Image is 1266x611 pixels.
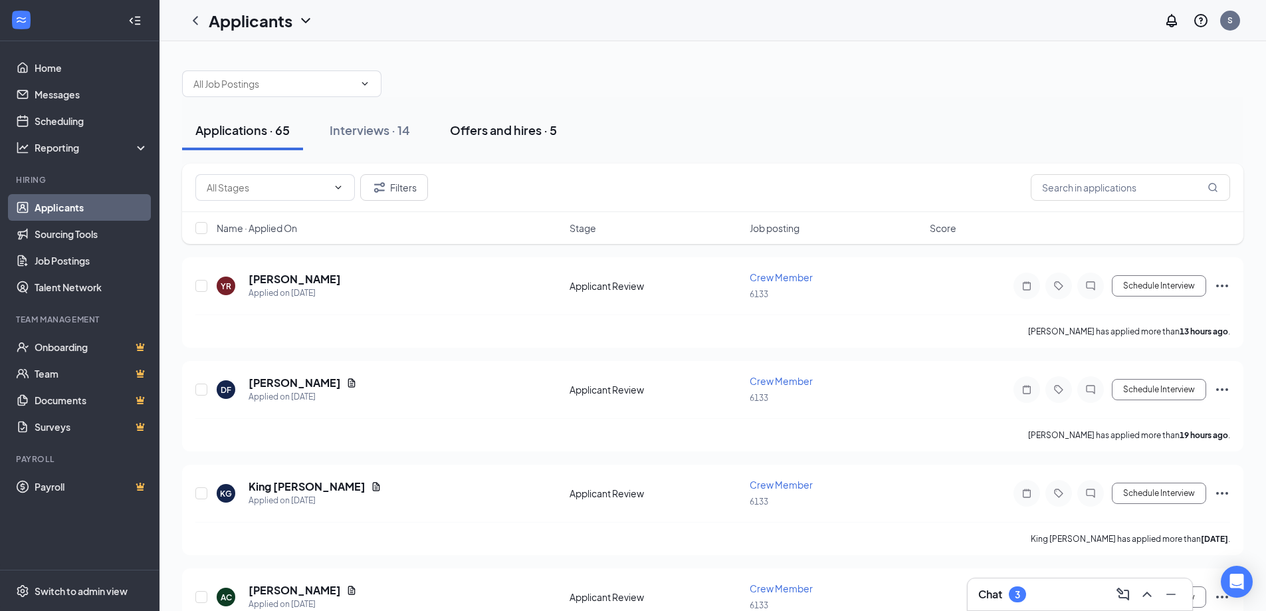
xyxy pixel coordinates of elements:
span: Crew Member [750,271,813,283]
span: Crew Member [750,375,813,387]
b: [DATE] [1201,534,1228,544]
a: OnboardingCrown [35,334,148,360]
span: 6133 [750,393,768,403]
div: DF [221,384,231,396]
a: Job Postings [35,247,148,274]
svg: ChevronDown [360,78,370,89]
div: Applied on [DATE] [249,598,357,611]
b: 19 hours ago [1180,430,1228,440]
a: Talent Network [35,274,148,301]
div: Team Management [16,314,146,325]
svg: Document [371,481,381,492]
button: Schedule Interview [1112,483,1206,504]
svg: Filter [371,180,387,195]
svg: Collapse [128,14,142,27]
a: Applicants [35,194,148,221]
button: Schedule Interview [1112,275,1206,297]
span: 6133 [750,289,768,299]
svg: WorkstreamLogo [15,13,28,27]
a: SurveysCrown [35,414,148,440]
svg: Settings [16,584,29,598]
h5: King [PERSON_NAME] [249,479,366,494]
div: Hiring [16,174,146,185]
svg: Ellipses [1214,589,1230,605]
button: ChevronUp [1136,584,1158,605]
a: Messages [35,81,148,108]
div: Open Intercom Messenger [1221,566,1253,598]
svg: MagnifyingGlass [1208,182,1218,193]
h5: [PERSON_NAME] [249,583,341,598]
p: [PERSON_NAME] has applied more than . [1028,326,1230,337]
svg: Note [1019,384,1035,395]
h5: [PERSON_NAME] [249,376,341,390]
svg: ChatInactive [1083,281,1099,291]
span: Score [930,221,956,235]
svg: Ellipses [1214,485,1230,501]
a: Sourcing Tools [35,221,148,247]
div: Switch to admin view [35,584,128,598]
svg: Minimize [1163,586,1179,602]
svg: Analysis [16,141,29,154]
svg: ChevronUp [1139,586,1155,602]
div: Applicant Review [570,383,742,396]
span: Name · Applied On [217,221,297,235]
svg: Ellipses [1214,278,1230,294]
div: Offers and hires · 5 [450,122,557,138]
a: PayrollCrown [35,473,148,500]
div: Applicant Review [570,487,742,500]
button: ComposeMessage [1112,584,1134,605]
h5: [PERSON_NAME] [249,272,341,287]
div: 3 [1015,589,1020,600]
svg: ChevronDown [298,13,314,29]
a: DocumentsCrown [35,387,148,414]
svg: ComposeMessage [1115,586,1131,602]
h3: Chat [978,587,1002,602]
a: Home [35,55,148,81]
h1: Applicants [209,9,292,32]
svg: Note [1019,281,1035,291]
div: Applied on [DATE] [249,494,381,507]
span: 6133 [750,600,768,610]
div: Reporting [35,141,149,154]
input: All Job Postings [193,76,354,91]
p: King [PERSON_NAME] has applied more than . [1031,533,1230,545]
svg: Document [346,378,357,388]
span: Crew Member [750,582,813,594]
div: Payroll [16,453,146,465]
div: AC [221,592,232,603]
div: Applications · 65 [195,122,290,138]
input: All Stages [207,180,328,195]
svg: Notifications [1164,13,1180,29]
button: Filter Filters [360,174,428,201]
div: Applied on [DATE] [249,390,357,404]
a: TeamCrown [35,360,148,387]
svg: ChatInactive [1083,384,1099,395]
svg: Tag [1051,384,1067,395]
svg: Tag [1051,281,1067,291]
svg: ChatInactive [1083,488,1099,499]
svg: QuestionInfo [1193,13,1209,29]
svg: Document [346,585,357,596]
button: Minimize [1160,584,1182,605]
div: Applicant Review [570,590,742,604]
div: Applied on [DATE] [249,287,341,300]
svg: Note [1019,488,1035,499]
span: Stage [570,221,596,235]
span: Crew Member [750,479,813,491]
div: Interviews · 14 [330,122,410,138]
b: 13 hours ago [1180,326,1228,336]
p: [PERSON_NAME] has applied more than . [1028,429,1230,441]
input: Search in applications [1031,174,1230,201]
div: KG [220,488,232,499]
div: YR [221,281,231,292]
svg: Ellipses [1214,382,1230,398]
div: Applicant Review [570,279,742,293]
svg: ChevronLeft [187,13,203,29]
span: 6133 [750,497,768,507]
span: Job posting [750,221,799,235]
svg: Tag [1051,488,1067,499]
svg: ChevronDown [333,182,344,193]
div: S [1227,15,1233,26]
a: Scheduling [35,108,148,134]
